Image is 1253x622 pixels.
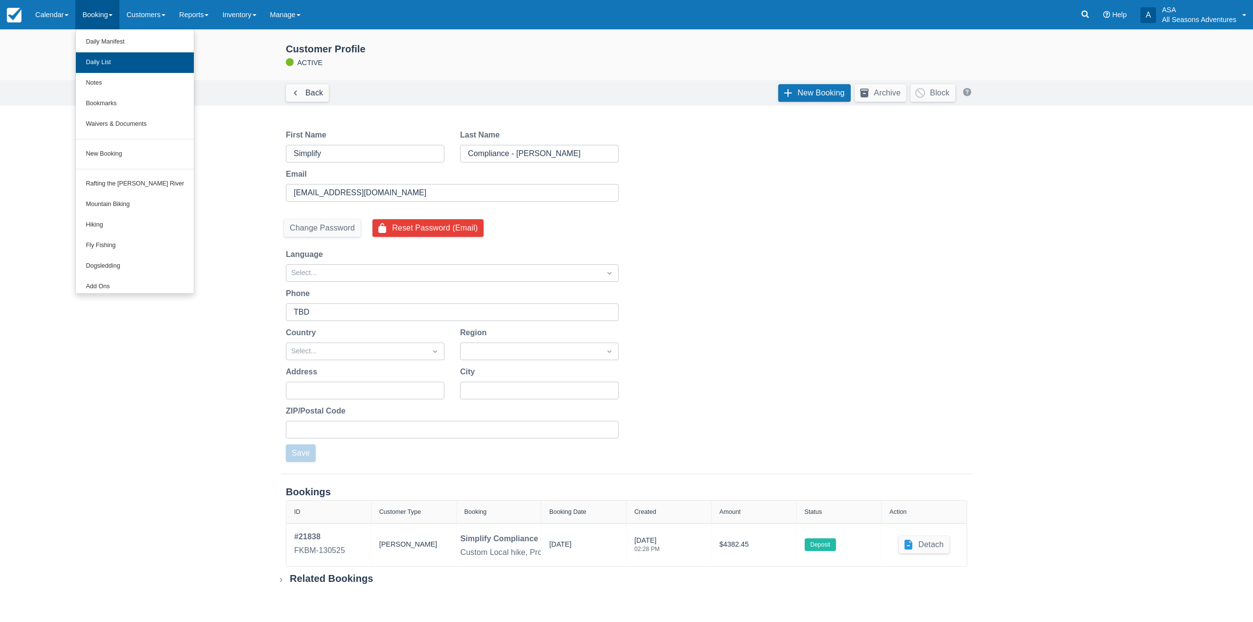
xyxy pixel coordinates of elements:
div: Customer Profile [286,43,979,55]
div: FKBM-130525 [294,545,345,556]
a: Rafting the [PERSON_NAME] River [76,174,194,194]
label: Deposit [805,538,836,551]
a: #21838FKBM-130525 [294,531,345,558]
button: Detach [899,536,950,553]
a: Daily List [76,52,194,73]
div: Simplify Compliance dba HealthLeaders- [PERSON_NAME] [461,533,682,545]
p: All Seasons Adventures [1162,15,1236,24]
label: Country [286,327,320,339]
button: Change Password [284,219,361,237]
label: Last Name [460,129,504,141]
div: ACTIVE [274,43,979,69]
a: Add Ons [76,276,194,297]
a: Fly Fishing [76,235,194,256]
button: Block [910,84,955,102]
div: 02:28 PM [634,546,660,552]
p: ASA [1162,5,1236,15]
a: Mountain Biking [76,194,194,215]
div: Action [889,508,906,515]
div: ID [294,508,301,515]
div: Select... [291,268,596,278]
label: Address [286,366,321,378]
span: Dropdown icon [430,346,440,356]
span: Dropdown icon [604,268,614,278]
div: Booking [464,508,487,515]
span: Dropdown icon [604,346,614,356]
a: Dogsledding [76,256,194,276]
label: City [460,366,479,378]
img: checkfront-main-nav-mini-logo.png [7,8,22,23]
div: Custom Local hike, Processing Fee, Gratuity (tax) [461,547,635,558]
a: Notes [76,73,194,93]
div: A [1140,7,1156,23]
button: Archive [855,84,906,102]
div: [DATE] [549,539,571,554]
label: Phone [286,288,314,299]
div: Created [634,508,656,515]
a: Bookmarks [76,93,194,114]
span: Help [1112,11,1127,19]
div: Bookings [286,486,967,498]
label: First Name [286,129,330,141]
label: ZIP/Postal Code [286,405,349,417]
div: $4382.45 [719,531,789,558]
div: Related Bookings [290,573,373,585]
div: [DATE] [634,535,660,558]
a: Waivers & Documents [76,114,194,135]
label: Email [286,168,311,180]
div: Amount [719,508,741,515]
a: New Booking [778,84,851,102]
a: Back [286,84,329,102]
ul: Booking [75,29,194,294]
div: # 21838 [294,531,345,543]
label: Language [286,249,327,260]
button: Reset Password (Email) [372,219,484,237]
label: Region [460,327,490,339]
i: Help [1103,11,1110,18]
div: Booking Date [549,508,586,515]
a: Daily Manifest [76,32,194,52]
a: Hiking [76,215,194,235]
div: Status [805,508,822,515]
div: [PERSON_NAME] [379,531,448,558]
div: Customer Type [379,508,421,515]
a: New Booking [76,144,194,164]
